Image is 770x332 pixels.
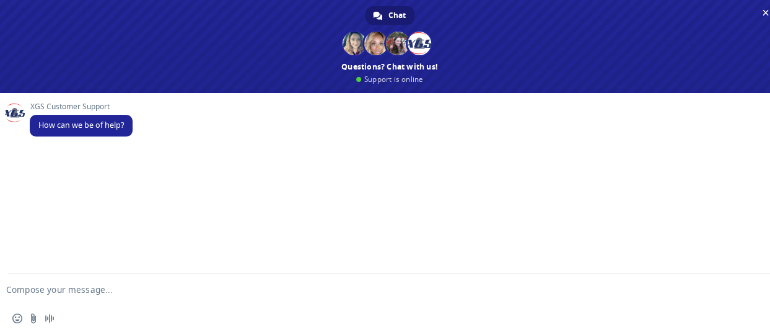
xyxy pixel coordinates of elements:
span: How can we be of help? [38,120,124,130]
div: Chat [365,6,414,25]
span: XGS Customer Support [30,102,133,111]
span: Chat [388,6,406,25]
span: Audio message [45,313,55,323]
span: Insert an emoji [12,313,22,323]
span: Send a file [28,313,38,323]
textarea: Compose your message... [6,284,733,295]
